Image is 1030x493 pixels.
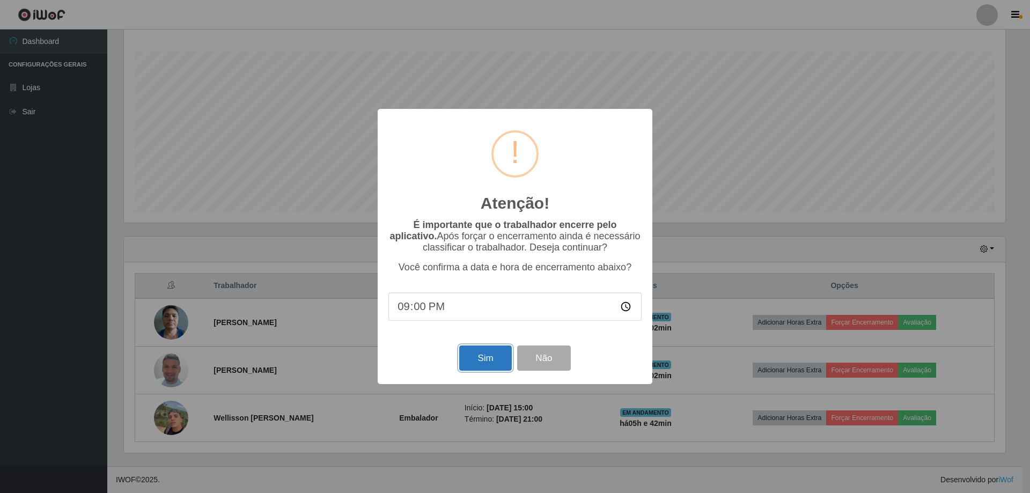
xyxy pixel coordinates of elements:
b: É importante que o trabalhador encerre pelo aplicativo. [389,219,616,241]
button: Não [517,345,570,371]
button: Sim [459,345,511,371]
p: Após forçar o encerramento ainda é necessário classificar o trabalhador. Deseja continuar? [388,219,642,253]
p: Você confirma a data e hora de encerramento abaixo? [388,262,642,273]
h2: Atenção! [481,194,549,213]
